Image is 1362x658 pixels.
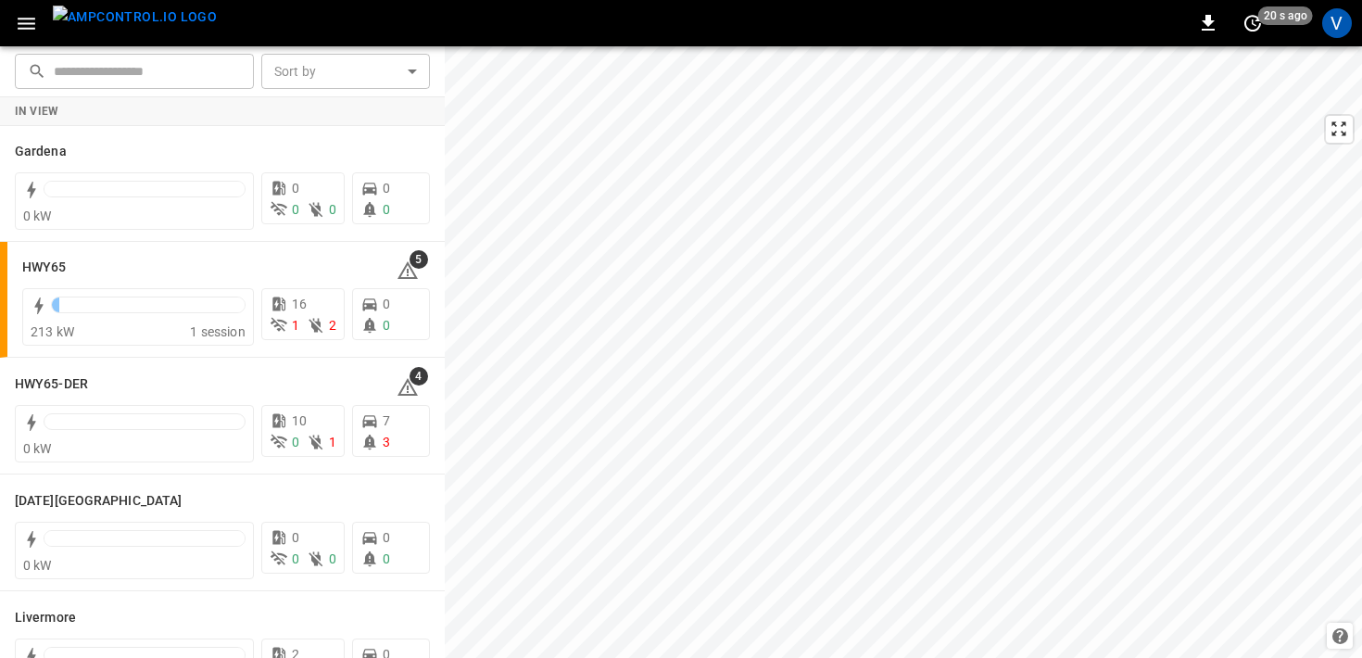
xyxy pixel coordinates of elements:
span: 0 [329,202,336,217]
strong: In View [15,105,59,118]
span: 0 [383,297,390,311]
span: 7 [383,413,390,428]
span: 0 [292,551,299,566]
canvas: Map [445,46,1362,658]
span: 1 session [190,324,245,339]
span: 2 [329,318,336,333]
span: 0 kW [23,441,52,456]
span: 3 [383,435,390,449]
span: 4 [410,367,428,386]
h6: Gardena [15,142,67,162]
span: 0 [292,202,299,217]
img: ampcontrol.io logo [53,6,217,29]
button: set refresh interval [1238,8,1267,38]
span: 10 [292,413,307,428]
span: 16 [292,297,307,311]
span: 1 [329,435,336,449]
span: 0 [292,530,299,545]
span: 20 s ago [1258,6,1313,25]
span: 0 [292,181,299,196]
h6: HWY65-DER [15,374,88,395]
h6: Karma Center [15,491,182,512]
span: 0 kW [23,558,52,573]
span: 0 kW [23,209,52,223]
span: 5 [410,250,428,269]
div: profile-icon [1322,8,1352,38]
span: 0 [383,530,390,545]
span: 0 [383,181,390,196]
h6: HWY65 [22,258,67,278]
span: 0 [383,318,390,333]
span: 1 [292,318,299,333]
span: 0 [383,551,390,566]
span: 0 [292,435,299,449]
span: 0 [329,551,336,566]
span: 213 kW [31,324,74,339]
span: 0 [383,202,390,217]
h6: Livermore [15,608,76,628]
